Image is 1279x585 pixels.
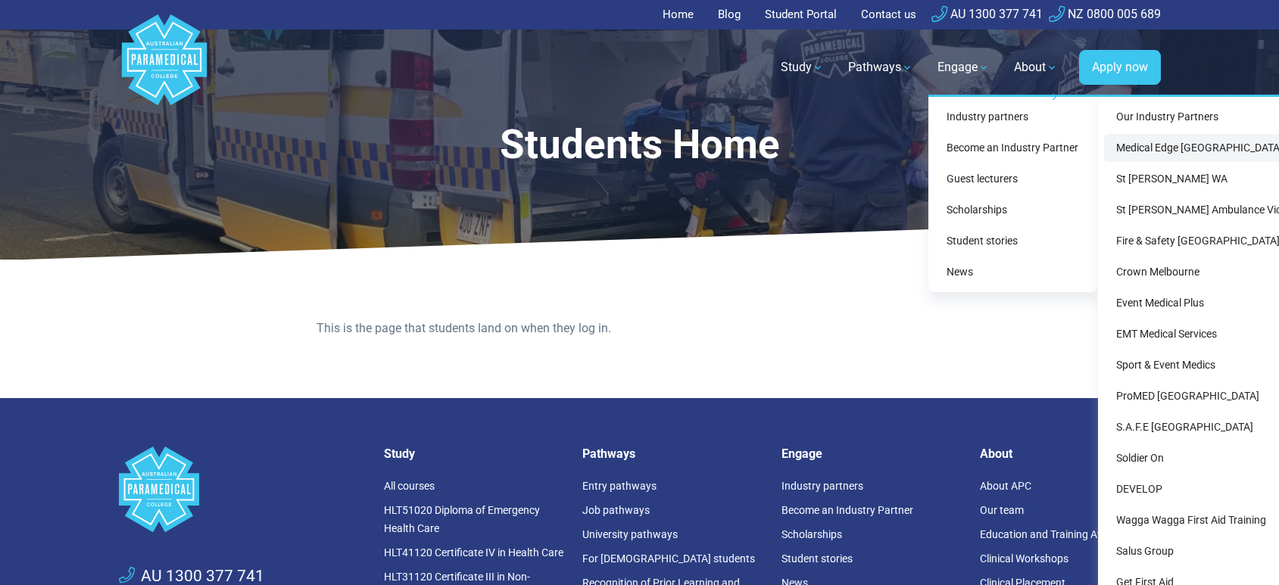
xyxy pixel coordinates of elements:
a: News [934,258,1092,286]
a: Study [772,46,833,89]
h5: Pathways [582,447,763,461]
a: Entry pathways [582,480,657,492]
a: Pathways [839,46,922,89]
a: Engage [928,46,999,89]
a: Industry partners [781,480,863,492]
a: NZ 0800 005 689 [1049,7,1161,21]
a: Become an Industry Partner [934,134,1092,162]
a: Australian Paramedical College [119,30,210,106]
p: This is the page that students land on when they log in. [317,319,962,338]
a: Job pathways [582,504,650,516]
a: Apply now [1079,50,1161,85]
a: Space [119,447,366,532]
a: Scholarships [934,196,1092,224]
h5: Engage [781,447,962,461]
a: About APC [980,480,1031,492]
div: Engage [928,95,1098,292]
a: Student stories [781,552,853,565]
a: Become an Industry Partner [781,504,913,516]
a: HLT41120 Certificate IV in Health Care [384,546,563,559]
h5: Study [384,447,565,461]
a: HLT51020 Diploma of Emergency Health Care [384,504,540,534]
a: Education and Training Awards [980,528,1127,540]
a: About [1005,46,1067,89]
a: Clinical Workshops [980,552,1068,565]
a: Industry partners [934,103,1092,131]
a: Student stories [934,227,1092,255]
a: University pathways [582,528,678,540]
a: Scholarships [781,528,842,540]
a: For [DEMOGRAPHIC_DATA] students [582,552,755,565]
a: All courses [384,480,435,492]
a: AU 1300 377 741 [931,7,1043,21]
h5: About [980,447,1161,461]
a: Guest lecturers [934,165,1092,193]
h1: Students Home [249,121,1031,169]
a: Our team [980,504,1024,516]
